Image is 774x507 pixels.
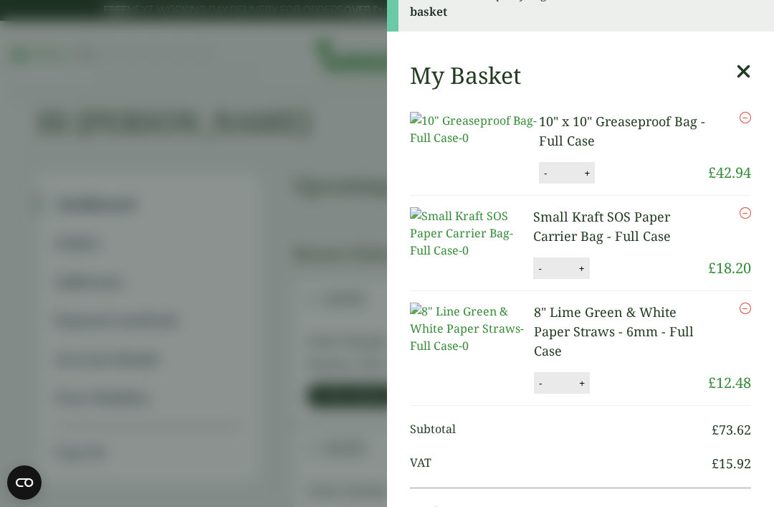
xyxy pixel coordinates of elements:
bdi: 15.92 [712,455,751,472]
span: Subtotal [410,420,712,440]
span: VAT [410,454,712,473]
img: 10" Greaseproof Bag-Full Case-0 [410,112,539,146]
a: Small Kraft SOS Paper Carrier Bag - Full Case [533,208,671,245]
span: £ [708,163,716,182]
button: + [580,167,594,179]
h2: My Basket [410,62,521,89]
button: + [575,262,589,275]
a: Remove this item [740,303,751,314]
button: - [534,262,545,275]
button: Open CMP widget [7,465,42,500]
a: 8" Lime Green & White Paper Straws - 6mm - Full Case [534,303,694,359]
button: - [535,377,546,389]
span: £ [708,258,716,278]
bdi: 12.48 [708,373,751,392]
button: - [540,167,551,179]
a: Remove this item [740,207,751,219]
span: £ [712,421,719,438]
a: 10" x 10" Greaseproof Bag - Full Case [539,113,705,149]
a: Remove this item [740,112,751,123]
button: + [575,377,589,389]
span: £ [708,373,716,392]
bdi: 73.62 [712,421,751,438]
span: £ [712,455,719,472]
img: Small Kraft SOS Paper Carrier Bag-Full Case-0 [410,207,533,259]
img: 8" Line Green & White Paper Straws-Full Case-0 [410,303,534,354]
bdi: 42.94 [708,163,751,182]
bdi: 18.20 [708,258,751,278]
